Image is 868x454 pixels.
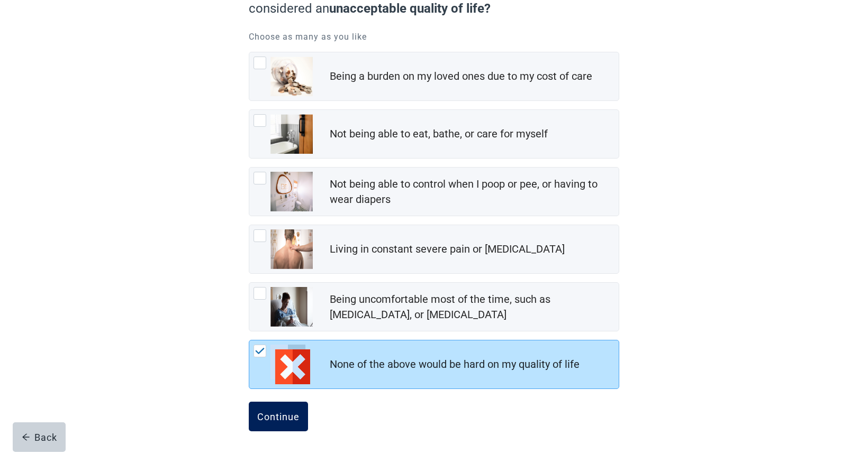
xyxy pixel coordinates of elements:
button: Continue [249,402,308,431]
p: Choose as many as you like [249,31,619,43]
div: Not being able to control when I poop or pee, or having to wear diapers, checkbox, not checked [249,167,619,216]
span: arrow-left [22,433,30,441]
div: None of the above would be hard on my quality of life, checkbox, checked [249,340,619,389]
div: Being uncomfortable most of the time, such as nausea, vomiting, or diarrhea, checkbox, not checked [249,282,619,331]
div: Not being able to eat, bathe, or care for myself, checkbox, not checked [249,109,619,159]
div: Living in constant severe pain or [MEDICAL_DATA] [330,242,565,257]
div: None of the above would be hard on my quality of life [330,357,580,372]
div: Continue [257,411,300,422]
div: Being a burden on my loved ones due to my cost of care, checkbox, not checked [249,52,619,101]
div: Not being able to eat, bathe, or care for myself [330,126,548,142]
div: Back [22,432,57,442]
div: Being uncomfortable most of the time, such as [MEDICAL_DATA], or [MEDICAL_DATA] [330,292,612,322]
button: arrow-leftBack [13,422,66,452]
div: Not being able to control when I poop or pee, or having to wear diapers [330,177,612,207]
div: Living in constant severe pain or shortness of breath, checkbox, not checked [249,225,619,274]
strong: unacceptable quality of life? [329,1,491,16]
div: Being a burden on my loved ones due to my cost of care [330,69,592,84]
